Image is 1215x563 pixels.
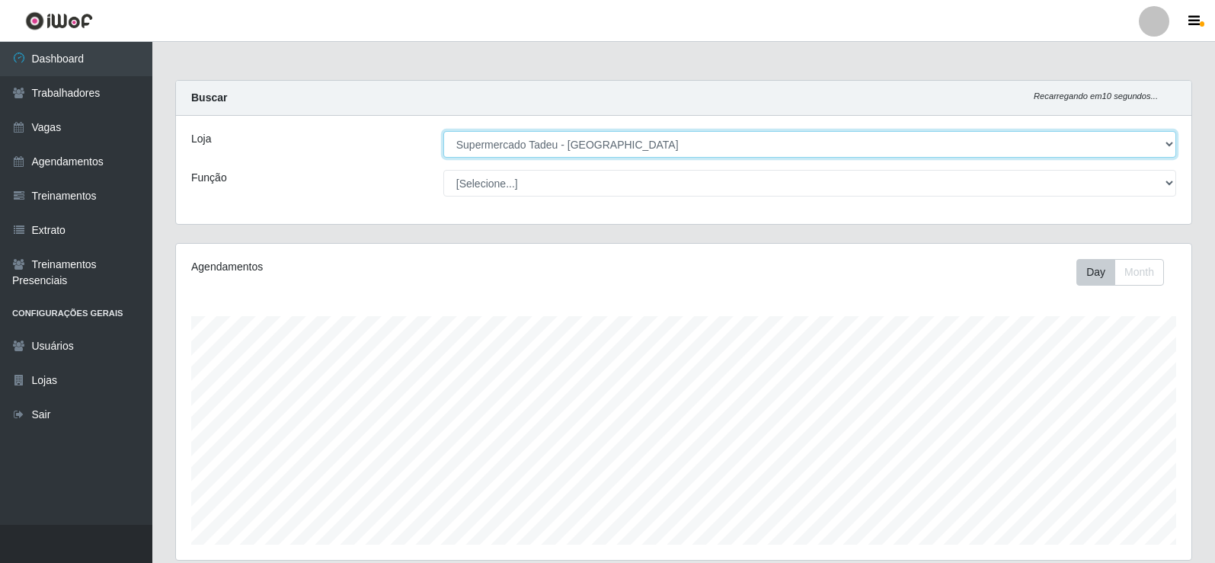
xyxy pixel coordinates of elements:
button: Day [1076,259,1115,286]
button: Month [1114,259,1164,286]
i: Recarregando em 10 segundos... [1034,91,1158,101]
label: Loja [191,131,211,147]
div: Agendamentos [191,259,588,275]
strong: Buscar [191,91,227,104]
img: CoreUI Logo [25,11,93,30]
div: Toolbar with button groups [1076,259,1176,286]
div: First group [1076,259,1164,286]
label: Função [191,170,227,186]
